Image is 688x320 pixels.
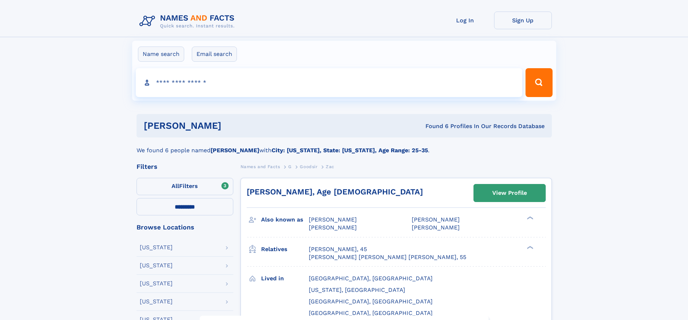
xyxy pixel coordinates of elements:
[323,122,545,130] div: Found 6 Profiles In Our Records Database
[137,163,233,170] div: Filters
[436,12,494,29] a: Log In
[137,224,233,231] div: Browse Locations
[309,216,357,223] span: [PERSON_NAME]
[309,310,433,316] span: [GEOGRAPHIC_DATA], [GEOGRAPHIC_DATA]
[309,253,466,261] a: [PERSON_NAME] [PERSON_NAME] [PERSON_NAME], 55
[525,245,534,250] div: ❯
[272,147,428,154] b: City: [US_STATE], State: [US_STATE], Age Range: 25-35
[309,275,433,282] span: [GEOGRAPHIC_DATA], [GEOGRAPHIC_DATA]
[412,216,460,223] span: [PERSON_NAME]
[140,245,173,250] div: [US_STATE]
[288,164,292,169] span: G
[211,147,259,154] b: [PERSON_NAME]
[138,47,184,62] label: Name search
[140,281,173,286] div: [US_STATE]
[300,164,317,169] span: Goodsir
[474,184,545,202] a: View Profile
[136,68,523,97] input: search input
[261,214,309,226] h3: Also known as
[309,245,367,253] a: [PERSON_NAME], 45
[137,12,241,31] img: Logo Names and Facts
[144,121,324,130] h1: [PERSON_NAME]
[525,68,552,97] button: Search Button
[494,12,552,29] a: Sign Up
[525,216,534,220] div: ❯
[140,263,173,268] div: [US_STATE]
[137,137,552,155] div: We found 6 people named with .
[241,162,280,171] a: Names and Facts
[261,243,309,255] h3: Relatives
[192,47,237,62] label: Email search
[137,178,233,195] label: Filters
[326,164,334,169] span: Zac
[140,299,173,304] div: [US_STATE]
[172,183,179,189] span: All
[261,272,309,285] h3: Lived in
[309,286,405,293] span: [US_STATE], [GEOGRAPHIC_DATA]
[492,185,527,201] div: View Profile
[412,224,460,231] span: [PERSON_NAME]
[288,162,292,171] a: G
[309,298,433,305] span: [GEOGRAPHIC_DATA], [GEOGRAPHIC_DATA]
[247,187,423,196] a: [PERSON_NAME], Age [DEMOGRAPHIC_DATA]
[309,224,357,231] span: [PERSON_NAME]
[300,162,317,171] a: Goodsir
